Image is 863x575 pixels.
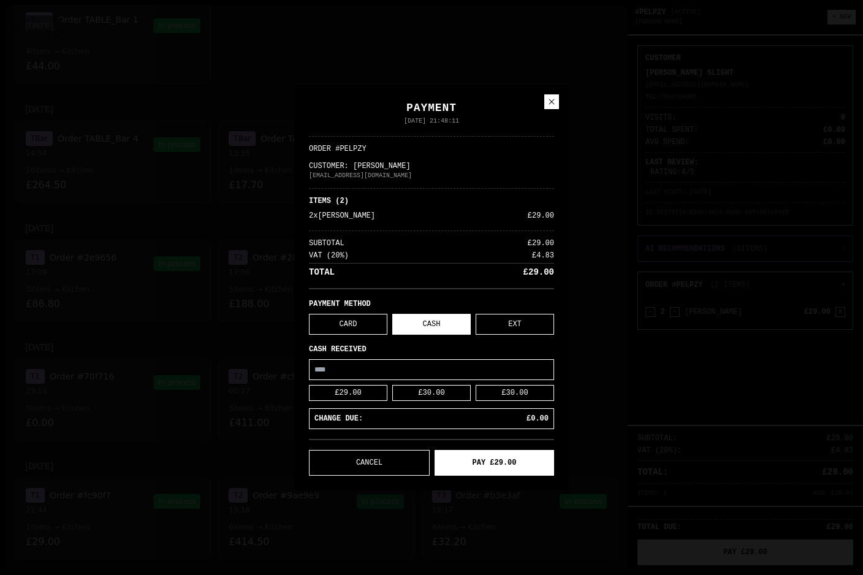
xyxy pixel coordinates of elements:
[309,238,344,248] span: SUBTOTAL
[309,251,349,261] span: VAT (20%)
[309,211,380,221] span: 2 x [PERSON_NAME]
[309,385,387,401] button: £29.00
[435,450,554,476] button: PAY £29.00
[309,314,387,335] button: CARD
[532,251,554,261] span: £4.83
[309,99,554,116] p: PAYMENT
[392,314,471,335] button: CASH
[476,385,554,401] button: £30.00
[309,345,554,354] p: CASH RECEIVED
[309,116,554,126] p: [DATE] 21:48:11
[523,266,554,278] span: £29.00
[309,161,554,171] p: CUSTOMER: [PERSON_NAME]
[392,385,471,401] button: £30.00
[527,414,549,424] span: £0.00
[309,196,554,206] p: ITEMS ( 2 )
[476,314,554,335] button: EXT
[309,171,554,181] p: [EMAIL_ADDRESS][DOMAIN_NAME]
[309,299,554,309] p: PAYMENT METHOD
[528,211,554,221] span: £29.00
[309,450,430,476] button: CANCEL
[309,144,554,154] p: ORDER # PELPZY
[528,238,554,248] span: £29.00
[314,414,363,424] span: CHANGE DUE:
[309,266,335,278] span: TOTAL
